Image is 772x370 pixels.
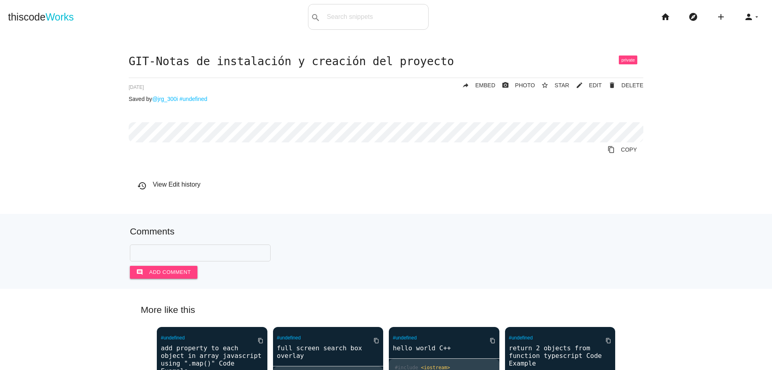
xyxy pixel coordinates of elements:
[502,78,509,92] i: photo_camera
[130,226,642,236] h5: Comments
[535,78,569,92] button: star_borderSTAR
[323,8,428,25] input: Search snippets
[137,181,147,191] i: history
[608,78,616,92] i: delete
[505,343,616,368] a: return 2 objects from function typescript Code Example
[475,82,495,88] span: EMBED
[161,335,185,341] a: #undefined
[129,55,643,68] h1: GIT-Notas de instalación y creación del proyecto
[599,333,611,348] a: Copy to Clipboard
[601,142,643,157] a: Copy to Clipboard
[273,343,384,360] a: full screen search box overlay
[136,266,143,279] i: comment
[277,335,301,341] a: #undefined
[541,78,548,92] i: star_border
[606,333,611,348] i: content_copy
[367,333,379,348] a: Copy to Clipboard
[129,84,144,90] span: [DATE]
[554,82,569,88] span: STAR
[308,4,323,29] button: search
[137,181,643,188] h6: View Edit history
[661,4,670,30] i: home
[251,333,263,348] a: Copy to Clipboard
[311,5,320,31] i: search
[688,4,698,30] i: explore
[509,335,533,341] a: #undefined
[258,333,263,348] i: content_copy
[515,82,535,88] span: PHOTO
[129,96,643,102] p: Saved by
[569,78,602,92] a: mode_editEDIT
[374,333,379,348] i: content_copy
[744,4,754,30] i: person
[716,4,726,30] i: add
[608,142,615,157] i: content_copy
[754,4,760,30] i: arrow_drop_down
[490,333,495,348] i: content_copy
[393,335,417,341] a: #undefined
[45,11,74,23] span: Works
[495,78,535,92] a: photo_cameraPHOTO
[576,78,583,92] i: mode_edit
[129,305,643,315] h5: More like this
[462,78,469,92] i: reply
[8,4,74,30] a: thiscodeWorks
[622,82,643,88] span: DELETE
[602,78,643,92] a: Delete Post
[456,78,495,92] a: replyEMBED
[179,96,207,102] a: #undefined
[152,96,178,102] a: @jrg_300i
[389,343,499,353] a: hello world C++
[130,266,197,279] button: commentAdd comment
[589,82,602,88] span: EDIT
[483,333,495,348] a: Copy to Clipboard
